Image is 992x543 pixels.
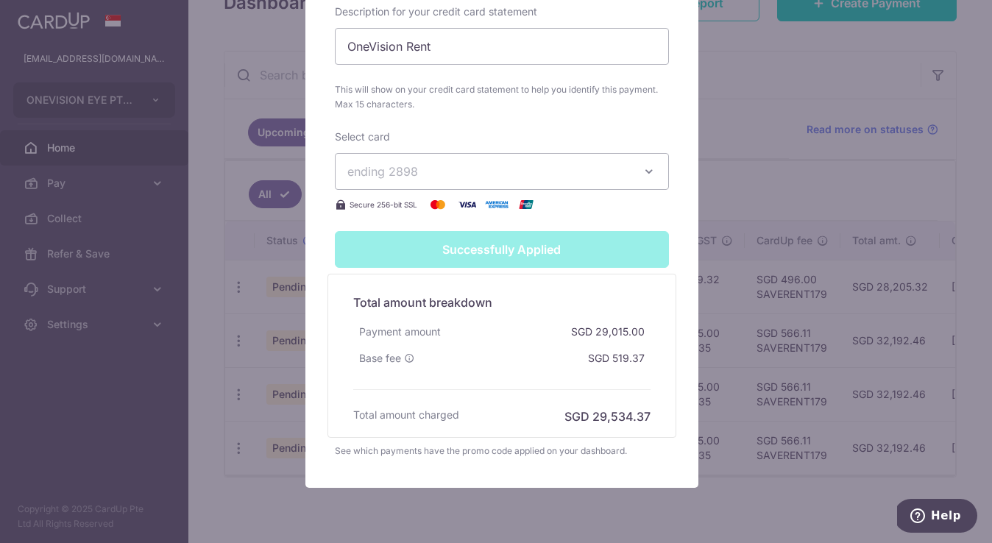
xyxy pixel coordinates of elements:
[353,294,651,311] h5: Total amount breakdown
[564,408,651,425] h6: SGD 29,534.37
[423,196,453,213] img: Mastercard
[350,199,417,210] span: Secure 256-bit SSL
[359,351,401,366] span: Base fee
[353,408,459,422] h6: Total amount charged
[511,196,541,213] img: UnionPay
[482,196,511,213] img: American Express
[335,153,669,190] button: ending 2898
[335,82,669,112] span: This will show on your credit card statement to help you identify this payment. Max 15 characters.
[335,129,390,144] label: Select card
[353,319,447,345] div: Payment amount
[335,444,669,458] div: See which payments have the promo code applied on your dashboard.
[347,164,418,179] span: ending 2898
[453,196,482,213] img: Visa
[582,345,651,372] div: SGD 519.37
[897,499,977,536] iframe: Opens a widget where you can find more information
[335,4,537,19] label: Description for your credit card statement
[565,319,651,345] div: SGD 29,015.00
